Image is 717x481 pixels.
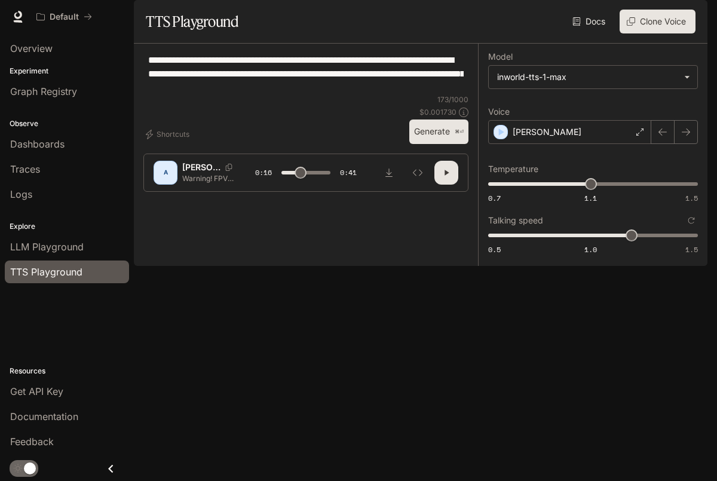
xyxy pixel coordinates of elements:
[497,71,678,83] div: inworld-tts-1-max
[685,214,698,227] button: Reset to default
[419,107,456,117] p: $ 0.001730
[377,161,401,185] button: Download audio
[489,66,697,88] div: inworld-tts-1-max
[488,244,501,255] span: 0.5
[182,173,240,183] p: Warning! FPV can stick around in your home for an entire year! If your cat has FPV, don’t make th...
[455,128,464,136] p: ⌘⏎
[488,53,513,61] p: Model
[255,167,272,179] span: 0:16
[340,167,357,179] span: 0:41
[685,193,698,203] span: 1.5
[513,126,581,138] p: [PERSON_NAME]
[406,161,430,185] button: Inspect
[685,244,698,255] span: 1.5
[488,108,510,116] p: Voice
[31,5,97,29] button: All workspaces
[620,10,695,33] button: Clone Voice
[437,94,468,105] p: 173 / 1000
[488,193,501,203] span: 0.7
[584,193,597,203] span: 1.1
[584,244,597,255] span: 1.0
[50,12,79,22] p: Default
[409,120,468,144] button: Generate⌘⏎
[146,10,238,33] h1: TTS Playground
[156,163,175,182] div: A
[182,161,220,173] p: [PERSON_NAME]
[220,164,237,171] button: Copy Voice ID
[488,216,543,225] p: Talking speed
[488,165,538,173] p: Temperature
[570,10,610,33] a: Docs
[143,125,194,144] button: Shortcuts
